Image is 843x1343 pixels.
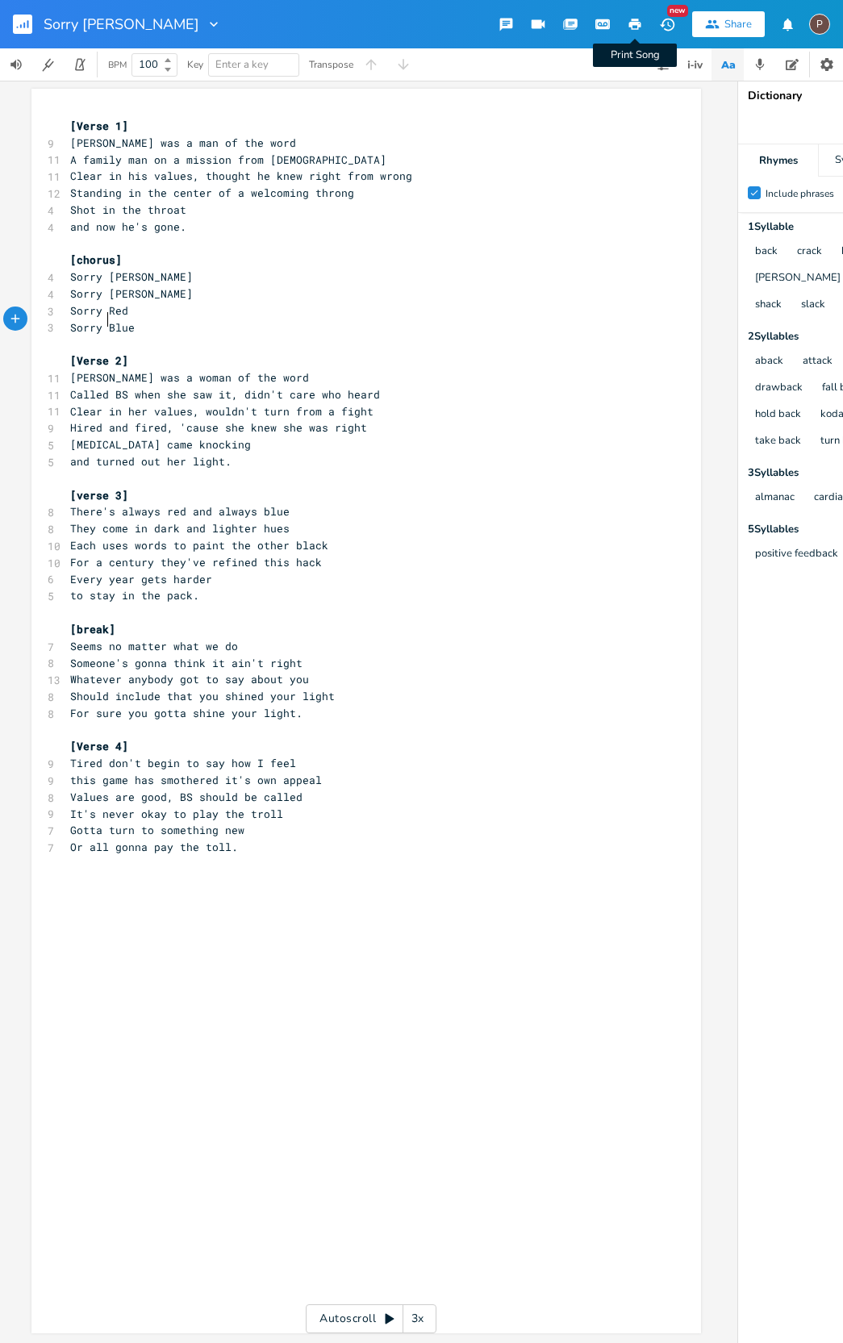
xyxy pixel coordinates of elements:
[809,6,830,43] button: P
[70,252,122,267] span: [chorus]
[70,555,322,569] span: For a century they've refined this hack
[70,303,128,318] span: Sorry Red
[70,706,303,720] span: For sure you gotta shine your light.
[755,548,838,561] button: positive feedback
[755,382,803,395] button: drawback
[70,219,186,234] span: and now he's gone.
[70,521,290,536] span: They come in dark and lighter hues
[70,572,212,586] span: Every year gets harder
[797,245,822,259] button: crack
[70,169,412,183] span: Clear in his values, thought he knew right from wrong
[70,202,186,217] span: Shot in the throat
[70,136,296,150] span: [PERSON_NAME] was a man of the word
[70,689,335,703] span: Should include that you shined your light
[70,370,309,385] span: [PERSON_NAME] was a woman of the word
[215,57,269,72] span: Enter a key
[70,823,244,837] span: Gotta turn to something new
[70,656,303,670] span: Someone's gonna think it ain't right
[70,387,380,402] span: Called BS when she saw it, didn't care who heard
[70,488,128,503] span: [verse 3]
[44,17,199,31] span: Sorry [PERSON_NAME]
[187,60,203,69] div: Key
[692,11,765,37] button: Share
[738,144,818,177] div: Rhymes
[70,437,251,452] span: [MEDICAL_DATA] came knocking
[724,17,752,31] div: Share
[70,840,238,854] span: Or all gonna pay the toll.
[70,454,232,469] span: and turned out her light.
[70,639,238,653] span: Seems no matter what we do
[403,1304,432,1333] div: 3x
[801,298,825,312] button: slack
[70,186,354,200] span: Standing in the center of a welcoming throng
[755,272,841,286] button: [PERSON_NAME]
[70,773,322,787] span: this game has smothered it's own appeal
[70,353,128,368] span: [Verse 2]
[667,5,688,17] div: New
[809,14,830,35] div: Paul H
[70,622,115,636] span: [break]
[108,60,127,69] div: BPM
[70,404,374,419] span: Clear in her values, wouldn't turn from a fight
[70,152,386,167] span: A family man on a mission from [DEMOGRAPHIC_DATA]
[619,10,651,39] button: Print Song
[70,739,128,753] span: [Verse 4]
[70,269,193,284] span: Sorry [PERSON_NAME]
[70,420,367,435] span: Hired and fired, 'cause she knew she was right
[755,491,795,505] button: almanac
[70,119,128,133] span: [Verse 1]
[755,245,778,259] button: back
[70,286,193,301] span: Sorry [PERSON_NAME]
[70,320,135,335] span: Sorry Blue
[70,756,296,770] span: Tired don't begin to say how I feel
[755,355,783,369] button: aback
[755,435,801,448] button: take back
[70,807,283,821] span: It's never okay to play the troll
[803,355,833,369] button: attack
[306,1304,436,1333] div: Autoscroll
[755,408,801,422] button: hold back
[309,60,353,69] div: Transpose
[766,189,834,198] div: Include phrases
[70,504,290,519] span: There's always red and always blue
[70,538,328,553] span: Each uses words to paint the other black
[651,10,683,39] button: New
[70,790,303,804] span: Values are good, BS should be called
[755,298,782,312] button: shack
[70,672,309,686] span: Whatever anybody got to say about you
[70,588,199,603] span: to stay in the pack.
